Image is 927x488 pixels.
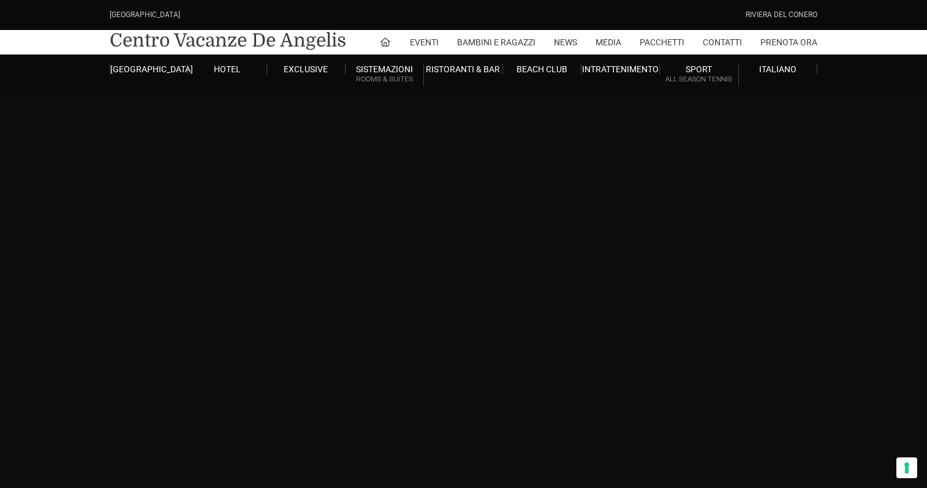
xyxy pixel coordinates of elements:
button: Le tue preferenze relative al consenso per le tecnologie di tracciamento [896,457,917,478]
a: Ristoranti & Bar [424,64,502,75]
a: Hotel [188,64,267,75]
a: SportAll Season Tennis [660,64,738,86]
a: SistemazioniRooms & Suites [346,64,424,86]
a: Prenota Ora [760,30,817,54]
a: [GEOGRAPHIC_DATA] [110,64,188,75]
a: Media [596,30,621,54]
div: [GEOGRAPHIC_DATA] [110,9,180,21]
a: Centro Vacanze De Angelis [110,28,346,53]
div: Riviera Del Conero [746,9,817,21]
small: Rooms & Suites [346,73,423,85]
small: All Season Tennis [660,73,738,85]
a: Eventi [410,30,439,54]
a: Italiano [739,64,817,75]
span: Italiano [759,64,796,74]
a: News [554,30,577,54]
a: Beach Club [503,64,581,75]
a: Exclusive [267,64,346,75]
a: Bambini e Ragazzi [457,30,535,54]
a: Pacchetti [640,30,684,54]
a: Intrattenimento [581,64,660,75]
a: Contatti [703,30,742,54]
